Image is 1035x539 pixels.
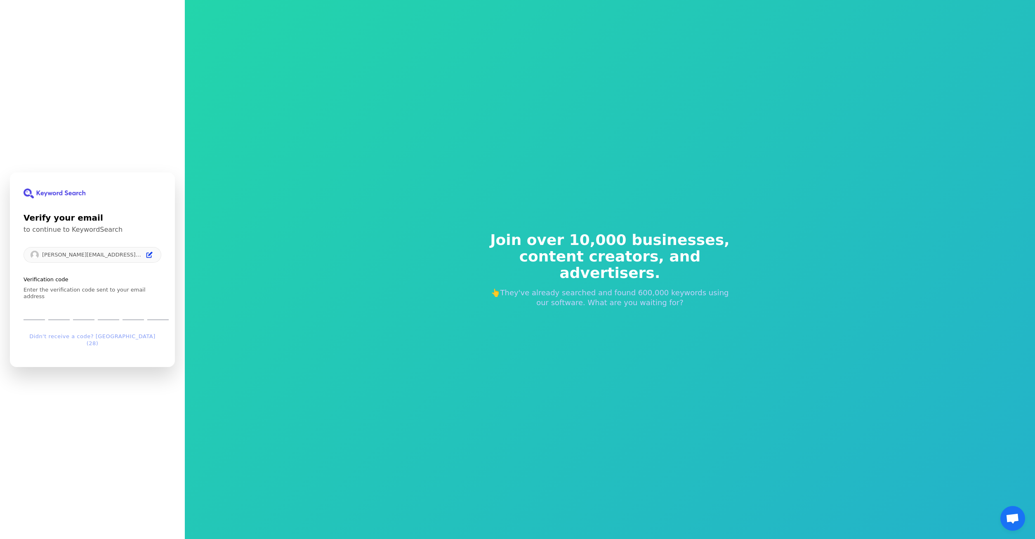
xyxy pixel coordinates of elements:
p: to continue to KeywordSearch [24,226,161,234]
p: Enter the verification code sent to your email address [24,286,161,300]
input: Digit 5 [123,303,144,320]
p: 👆They've already searched and found 600,000 keywords using our software. What are you waiting for? [485,288,736,308]
span: content creators, and advertisers. [485,248,736,281]
p: Verification code [24,276,161,283]
a: Open chat [1000,506,1025,531]
img: KeywordSearch [24,188,85,198]
input: Digit 3 [73,303,94,320]
input: Digit 2 [48,303,70,320]
p: [PERSON_NAME][EMAIL_ADDRESS][DOMAIN_NAME] [42,251,141,258]
span: Join over 10,000 businesses, [485,232,736,248]
input: Digit 4 [98,303,119,320]
input: Enter verification code. Digit 1 [24,303,45,320]
h1: Verify your email [24,212,161,224]
button: Edit [144,250,154,260]
input: Digit 6 [147,303,169,320]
